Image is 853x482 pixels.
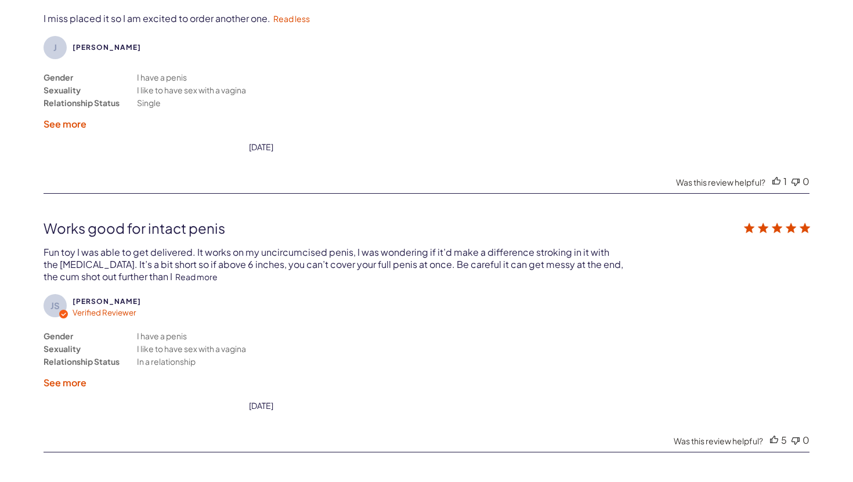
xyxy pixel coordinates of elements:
[249,142,273,152] div: date
[137,342,246,355] div: I like to have sex with a vagina
[249,142,273,152] div: [DATE]
[137,71,187,84] div: I have a penis
[137,329,187,342] div: I have a penis
[803,434,809,446] div: 0
[44,219,656,237] div: Works good for intact penis
[44,96,120,109] div: Relationship Status
[249,400,273,411] div: date
[781,434,787,446] div: 5
[73,297,141,306] span: John S.
[137,96,161,109] div: Single
[791,175,800,187] div: Vote down
[44,342,81,355] div: Sexuality
[803,175,809,187] div: 0
[73,43,141,52] span: Jay
[273,13,310,24] a: Read less
[53,42,57,53] text: J
[249,400,273,411] div: [DATE]
[676,177,765,187] div: Was this review helpful?
[44,246,625,282] div: Fun toy I was able to get delivered. It works on my uncircumcised penis, I was wondering if it’d ...
[175,271,218,282] a: Read more
[44,118,86,130] label: See more
[73,307,136,317] span: Verified Reviewer
[772,175,780,187] div: Vote up
[770,434,778,446] div: Vote up
[783,175,787,187] div: 1
[50,300,60,311] text: JS
[44,376,86,389] label: See more
[44,84,81,96] div: Sexuality
[674,436,763,446] div: Was this review helpful?
[44,71,73,84] div: Gender
[791,434,800,446] div: Vote down
[137,84,246,96] div: I like to have sex with a vagina
[44,355,120,368] div: Relationship Status
[44,329,73,342] div: Gender
[137,355,196,368] div: In a relationship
